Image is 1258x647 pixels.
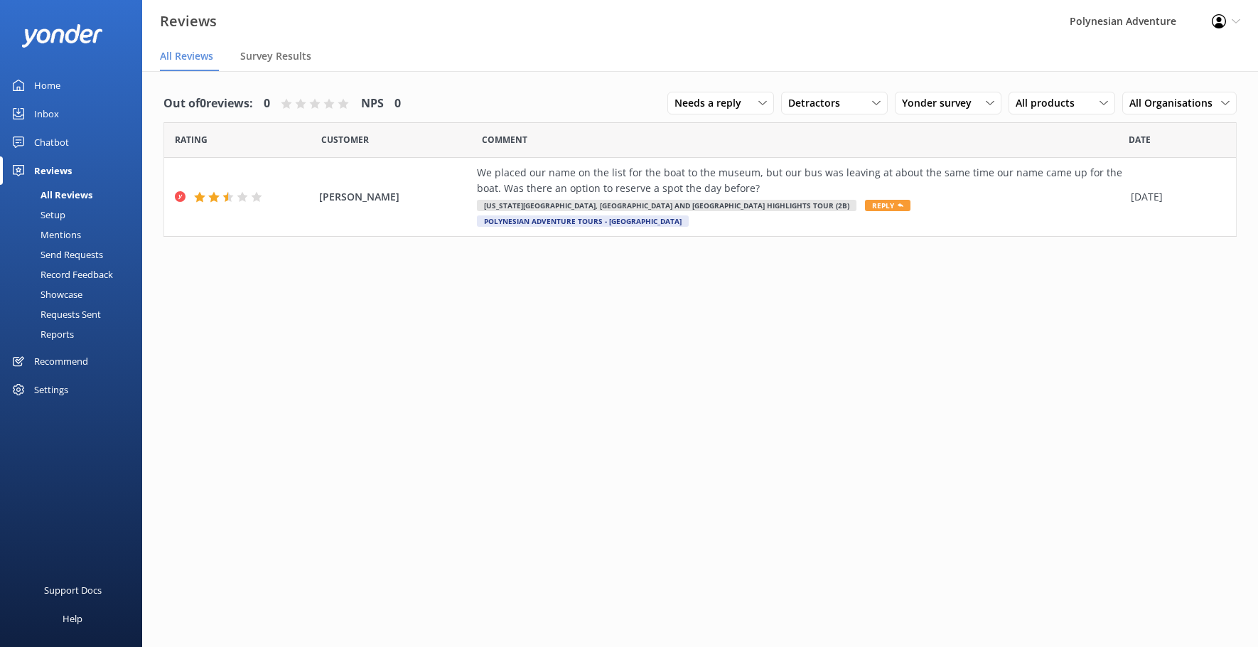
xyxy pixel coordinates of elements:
[9,324,74,344] div: Reports
[34,128,69,156] div: Chatbot
[9,304,101,324] div: Requests Sent
[788,95,849,111] span: Detractors
[319,189,471,205] span: [PERSON_NAME]
[9,264,113,284] div: Record Feedback
[361,95,384,113] h4: NPS
[34,375,68,404] div: Settings
[865,200,910,211] span: Reply
[1129,95,1221,111] span: All Organisations
[1016,95,1083,111] span: All products
[9,245,142,264] a: Send Requests
[477,200,856,211] span: [US_STATE][GEOGRAPHIC_DATA], [GEOGRAPHIC_DATA] and [GEOGRAPHIC_DATA] Highlights Tour (2B)
[1131,189,1218,205] div: [DATE]
[163,95,253,113] h4: Out of 0 reviews:
[9,304,142,324] a: Requests Sent
[9,264,142,284] a: Record Feedback
[34,347,88,375] div: Recommend
[477,165,1124,197] div: We placed our name on the list for the boat to the museum, but our bus was leaving at about the s...
[240,49,311,63] span: Survey Results
[9,284,142,304] a: Showcase
[34,100,59,128] div: Inbox
[9,225,142,245] a: Mentions
[21,24,103,48] img: yonder-white-logo.png
[160,10,217,33] h3: Reviews
[63,604,82,633] div: Help
[175,133,208,146] span: Date
[9,205,65,225] div: Setup
[394,95,401,113] h4: 0
[34,71,60,100] div: Home
[264,95,270,113] h4: 0
[9,324,142,344] a: Reports
[9,185,92,205] div: All Reviews
[902,95,980,111] span: Yonder survey
[34,156,72,185] div: Reviews
[9,205,142,225] a: Setup
[44,576,102,604] div: Support Docs
[9,185,142,205] a: All Reviews
[482,133,527,146] span: Question
[9,245,103,264] div: Send Requests
[477,215,689,227] span: Polynesian Adventure Tours - [GEOGRAPHIC_DATA]
[674,95,750,111] span: Needs a reply
[9,225,81,245] div: Mentions
[9,284,82,304] div: Showcase
[160,49,213,63] span: All Reviews
[321,133,369,146] span: Date
[1129,133,1151,146] span: Date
